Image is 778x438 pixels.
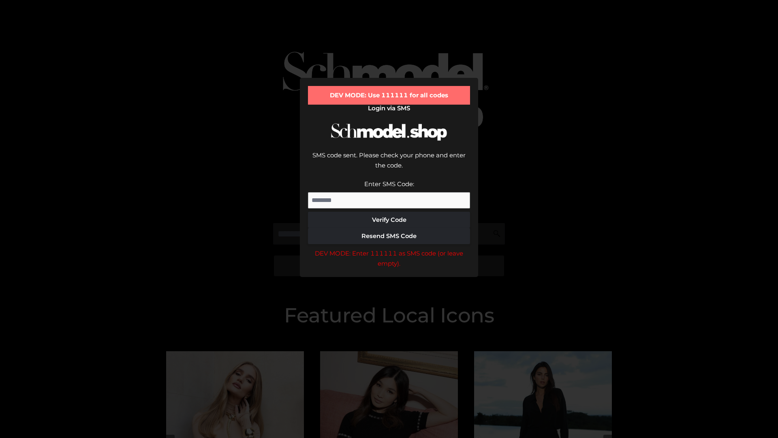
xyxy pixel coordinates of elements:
[364,180,414,188] label: Enter SMS Code:
[308,228,470,244] button: Resend SMS Code
[308,248,470,269] div: DEV MODE: Enter 111111 as SMS code (or leave empty).
[328,116,450,148] img: Schmodel Logo
[308,86,470,105] div: DEV MODE: Use 111111 for all codes
[308,212,470,228] button: Verify Code
[308,105,470,112] h2: Login via SMS
[308,150,470,179] div: SMS code sent. Please check your phone and enter the code.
